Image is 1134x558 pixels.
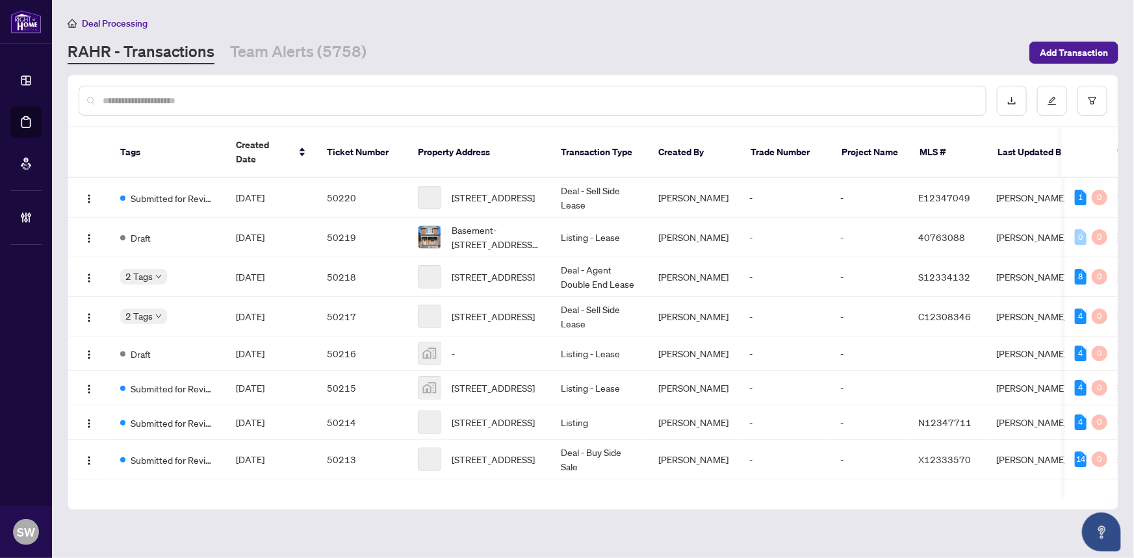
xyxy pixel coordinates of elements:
td: 50218 [316,257,407,297]
span: [STREET_ADDRESS] [452,190,535,205]
button: Logo [79,343,99,364]
td: [PERSON_NAME] [986,178,1083,218]
span: 2 Tags [125,309,153,323]
td: [PERSON_NAME] [986,257,1083,297]
div: 0 [1092,451,1107,467]
span: [DATE] [236,382,264,394]
td: 50219 [316,218,407,257]
th: Created By [648,127,740,178]
span: down [155,273,162,280]
span: [PERSON_NAME] [658,192,728,203]
button: Logo [79,377,99,398]
span: 2 Tags [125,269,153,284]
div: 8 [1075,269,1087,285]
span: [DATE] [236,231,264,243]
td: [PERSON_NAME] [986,440,1083,479]
th: Last Updated By [987,127,1085,178]
span: [DATE] [236,271,264,283]
span: N12347711 [918,416,972,428]
span: [PERSON_NAME] [658,382,728,394]
div: 0 [1092,190,1107,205]
button: Logo [79,266,99,287]
a: RAHR - Transactions [68,41,214,64]
img: Logo [84,312,94,323]
span: [DATE] [236,416,264,428]
span: [PERSON_NAME] [658,416,728,428]
td: 50220 [316,178,407,218]
span: - [452,346,455,361]
div: 4 [1075,346,1087,361]
td: - [830,178,908,218]
button: Open asap [1082,513,1121,552]
th: Project Name [831,127,909,178]
td: 50216 [316,336,407,371]
a: Team Alerts (5758) [230,41,367,64]
button: Logo [79,412,99,433]
td: [PERSON_NAME] [986,297,1083,336]
button: filter [1077,86,1107,116]
th: Ticket Number [316,127,407,178]
span: down [155,313,162,320]
td: Listing [550,405,648,440]
td: 50214 [316,405,407,440]
span: C12308346 [918,311,971,322]
span: Submitted for Review [131,191,215,205]
img: logo [10,10,42,34]
div: 4 [1075,380,1087,396]
td: 50217 [316,297,407,336]
div: 1 [1075,190,1087,205]
span: [STREET_ADDRESS] [452,415,535,429]
th: Trade Number [740,127,831,178]
th: Property Address [407,127,550,178]
span: Deal Processing [82,18,148,29]
td: - [739,371,830,405]
td: [PERSON_NAME] [986,405,1083,440]
span: Draft [131,231,151,245]
td: [PERSON_NAME] [986,336,1083,371]
span: [DATE] [236,192,264,203]
span: [PERSON_NAME] [658,348,728,359]
span: [PERSON_NAME] [658,311,728,322]
span: edit [1048,96,1057,105]
td: 50213 [316,440,407,479]
img: Logo [84,349,94,360]
div: 0 [1092,380,1107,396]
div: 0 [1075,229,1087,245]
td: - [830,405,908,440]
span: Submitted for Review [131,416,215,430]
span: Add Transaction [1040,42,1108,63]
div: 0 [1092,269,1107,285]
th: Tags [110,127,226,178]
button: Logo [79,187,99,208]
span: [STREET_ADDRESS] [452,381,535,395]
td: - [830,257,908,297]
td: - [830,297,908,336]
span: Draft [131,347,151,361]
td: Deal - Sell Side Lease [550,178,648,218]
span: E12347049 [918,192,970,203]
span: Created Date [236,138,290,166]
span: Submitted for Review [131,453,215,467]
span: Basement-[STREET_ADDRESS][PERSON_NAME] [452,223,540,251]
img: Logo [84,418,94,429]
th: MLS # [909,127,987,178]
span: filter [1088,96,1097,105]
img: thumbnail-img [419,226,441,248]
td: Listing - Lease [550,371,648,405]
td: Listing - Lease [550,218,648,257]
span: [PERSON_NAME] [658,231,728,243]
td: - [830,336,908,371]
td: - [739,405,830,440]
td: - [830,440,908,479]
span: [DATE] [236,453,264,465]
th: Transaction Type [550,127,648,178]
div: 0 [1092,414,1107,430]
div: 0 [1092,346,1107,361]
span: Submitted for Review [131,381,215,396]
span: 40763088 [918,231,965,243]
td: Listing - Lease [550,336,648,371]
td: - [739,336,830,371]
span: home [68,19,77,28]
span: S12334132 [918,271,970,283]
td: - [830,218,908,257]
